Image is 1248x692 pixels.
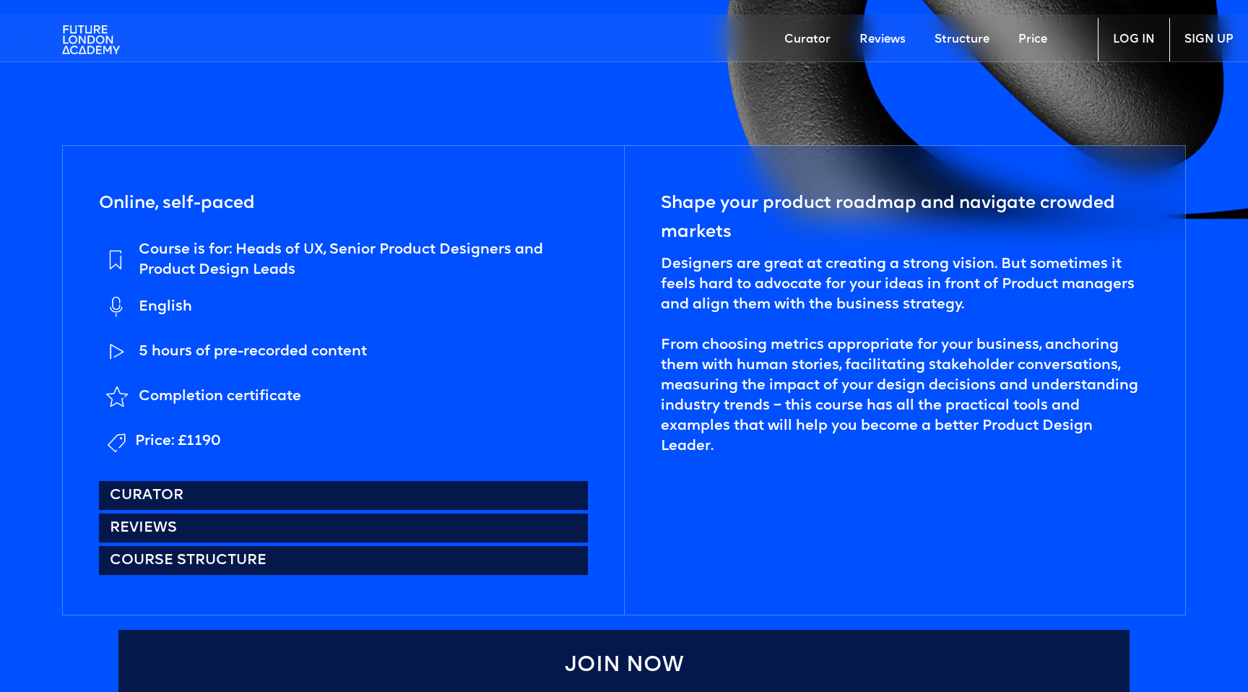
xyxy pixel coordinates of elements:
[1098,18,1169,61] a: LOG IN
[661,254,1149,457] div: Designers are great at creating a strong vision. But sometimes it feels hard to advocate for your...
[845,18,920,61] a: Reviews
[770,18,845,61] a: Curator
[1169,18,1248,61] a: SIGN UP
[139,297,192,317] div: English
[1004,18,1062,61] a: Price
[99,514,588,542] a: Reviews
[99,189,255,218] h5: Online, self-paced
[135,431,221,451] div: Price: £1190
[661,189,1149,247] h5: Shape your product roadmap and navigate crowded markets
[99,546,588,575] a: Course structure
[139,386,301,407] div: Completion certificate
[920,18,1004,61] a: Structure
[139,240,588,280] div: Course is for: Heads of UX, Senior Product Designers and Product Design Leads
[99,481,588,510] a: Curator
[139,342,367,362] div: 5 hours of pre-recorded content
